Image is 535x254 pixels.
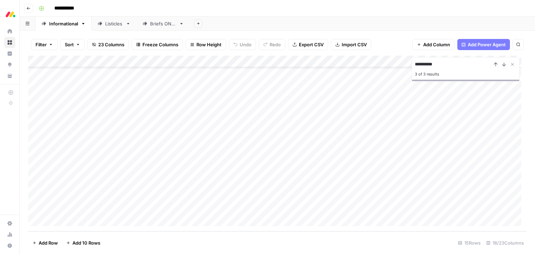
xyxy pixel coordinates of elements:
[39,239,58,246] span: Add Row
[457,39,510,50] button: Add Power Agent
[4,229,15,240] a: Usage
[4,37,15,48] a: Browse
[4,26,15,37] a: Home
[491,60,500,69] button: Previous Result
[500,60,508,69] button: Next Result
[4,48,15,59] a: Insights
[412,39,455,50] button: Add Column
[4,59,15,70] a: Opportunities
[423,41,450,48] span: Add Column
[72,239,100,246] span: Add 10 Rows
[508,60,517,69] button: Close Search
[36,41,47,48] span: Filter
[259,39,285,50] button: Redo
[415,70,517,78] div: 3 of 3 results
[150,20,176,27] div: Briefs ONLY
[299,41,324,48] span: Export CSV
[4,240,15,251] button: Help + Support
[28,237,62,248] button: Add Row
[240,41,251,48] span: Undo
[4,8,17,21] img: Monday.com Logo
[4,218,15,229] a: Settings
[60,39,85,50] button: Sort
[342,41,367,48] span: Import CSV
[468,41,506,48] span: Add Power Agent
[483,237,527,248] div: 18/23 Columns
[229,39,256,50] button: Undo
[105,20,123,27] div: Listicles
[4,70,15,81] a: Your Data
[132,39,183,50] button: Freeze Columns
[331,39,371,50] button: Import CSV
[49,20,78,27] div: Informational
[4,6,15,23] button: Workspace: Monday.com
[31,39,57,50] button: Filter
[65,41,74,48] span: Sort
[270,41,281,48] span: Redo
[288,39,328,50] button: Export CSV
[196,41,222,48] span: Row Height
[186,39,226,50] button: Row Height
[137,17,190,31] a: Briefs ONLY
[87,39,129,50] button: 23 Columns
[92,17,137,31] a: Listicles
[142,41,178,48] span: Freeze Columns
[98,41,124,48] span: 23 Columns
[36,17,92,31] a: Informational
[455,237,483,248] div: 15 Rows
[62,237,104,248] button: Add 10 Rows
